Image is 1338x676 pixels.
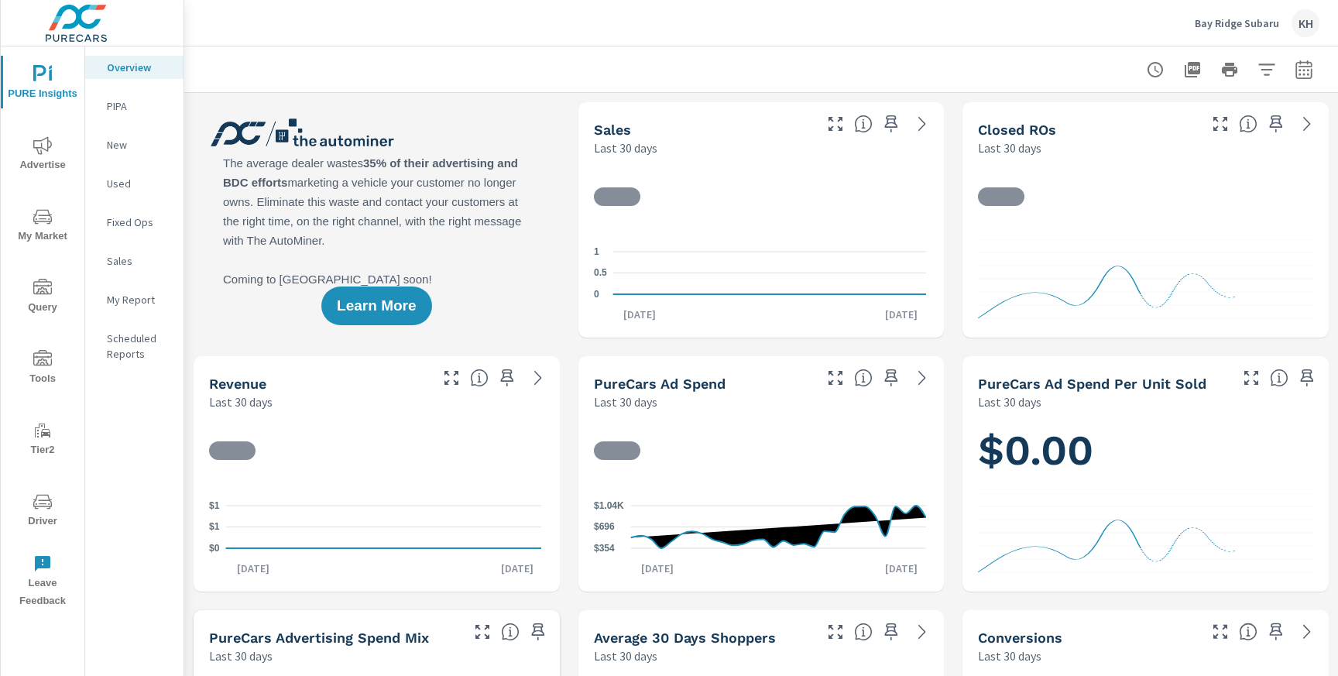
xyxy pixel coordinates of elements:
[85,327,184,365] div: Scheduled Reports
[594,393,657,411] p: Last 30 days
[1270,369,1288,387] span: Average cost of advertising per each vehicle sold at the dealer over the selected date range. The...
[495,365,520,390] span: Save this to your personalized report
[1208,619,1233,644] button: Make Fullscreen
[107,331,171,362] p: Scheduled Reports
[823,112,848,136] button: Make Fullscreen
[85,211,184,234] div: Fixed Ops
[630,561,684,576] p: [DATE]
[1295,365,1319,390] span: Save this to your personalized report
[978,647,1041,665] p: Last 30 days
[594,246,599,257] text: 1
[594,122,631,138] h5: Sales
[854,623,873,641] span: A rolling 30 day total of daily Shoppers on the dealership website, averaged over the selected da...
[209,543,220,554] text: $0
[5,279,80,317] span: Query
[209,376,266,392] h5: Revenue
[978,424,1313,477] h1: $0.00
[879,365,904,390] span: Save this to your personalized report
[594,289,599,300] text: 0
[5,136,80,174] span: Advertise
[5,554,80,610] span: Leave Feedback
[594,268,607,279] text: 0.5
[854,115,873,133] span: Number of vehicles sold by the dealership over the selected date range. [Source: This data is sou...
[5,208,80,245] span: My Market
[5,350,80,388] span: Tools
[879,112,904,136] span: Save this to your personalized report
[910,365,935,390] a: See more details in report
[594,500,624,511] text: $1.04K
[910,112,935,136] a: See more details in report
[209,500,220,511] text: $1
[1264,619,1288,644] span: Save this to your personalized report
[978,139,1041,157] p: Last 30 days
[209,393,273,411] p: Last 30 days
[594,543,615,554] text: $354
[854,369,873,387] span: Total cost of media for all PureCars channels for the selected dealership group over the selected...
[5,65,80,103] span: PURE Insights
[85,288,184,311] div: My Report
[526,619,551,644] span: Save this to your personalized report
[594,647,657,665] p: Last 30 days
[209,647,273,665] p: Last 30 days
[107,292,171,307] p: My Report
[209,522,220,533] text: $1
[1288,54,1319,85] button: Select Date Range
[1,46,84,616] div: nav menu
[526,365,551,390] a: See more details in report
[5,492,80,530] span: Driver
[1292,9,1319,37] div: KH
[823,619,848,644] button: Make Fullscreen
[107,253,171,269] p: Sales
[1195,16,1279,30] p: Bay Ridge Subaru
[85,133,184,156] div: New
[107,60,171,75] p: Overview
[107,98,171,114] p: PIPA
[439,365,464,390] button: Make Fullscreen
[501,623,520,641] span: This table looks at how you compare to the amount of budget you spend per channel as opposed to y...
[1208,112,1233,136] button: Make Fullscreen
[910,619,935,644] a: See more details in report
[1239,623,1257,641] span: The number of dealer-specified goals completed by a visitor. [Source: This data is provided by th...
[594,522,615,533] text: $696
[337,299,416,313] span: Learn More
[107,214,171,230] p: Fixed Ops
[612,307,667,322] p: [DATE]
[490,561,544,576] p: [DATE]
[594,630,776,646] h5: Average 30 Days Shoppers
[1177,54,1208,85] button: "Export Report to PDF"
[978,630,1062,646] h5: Conversions
[85,249,184,273] div: Sales
[1251,54,1282,85] button: Apply Filters
[978,393,1041,411] p: Last 30 days
[85,172,184,195] div: Used
[823,365,848,390] button: Make Fullscreen
[1295,619,1319,644] a: See more details in report
[1239,115,1257,133] span: Number of Repair Orders Closed by the selected dealership group over the selected time range. [So...
[879,619,904,644] span: Save this to your personalized report
[874,307,928,322] p: [DATE]
[321,287,431,325] button: Learn More
[978,122,1056,138] h5: Closed ROs
[209,630,429,646] h5: PureCars Advertising Spend Mix
[107,137,171,153] p: New
[470,619,495,644] button: Make Fullscreen
[226,561,280,576] p: [DATE]
[594,376,726,392] h5: PureCars Ad Spend
[85,56,184,79] div: Overview
[5,421,80,459] span: Tier2
[594,139,657,157] p: Last 30 days
[107,176,171,191] p: Used
[85,94,184,118] div: PIPA
[1264,112,1288,136] span: Save this to your personalized report
[470,369,489,387] span: Total sales revenue over the selected date range. [Source: This data is sourced from the dealer’s...
[874,561,928,576] p: [DATE]
[1239,365,1264,390] button: Make Fullscreen
[1214,54,1245,85] button: Print Report
[978,376,1206,392] h5: PureCars Ad Spend Per Unit Sold
[1295,112,1319,136] a: See more details in report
